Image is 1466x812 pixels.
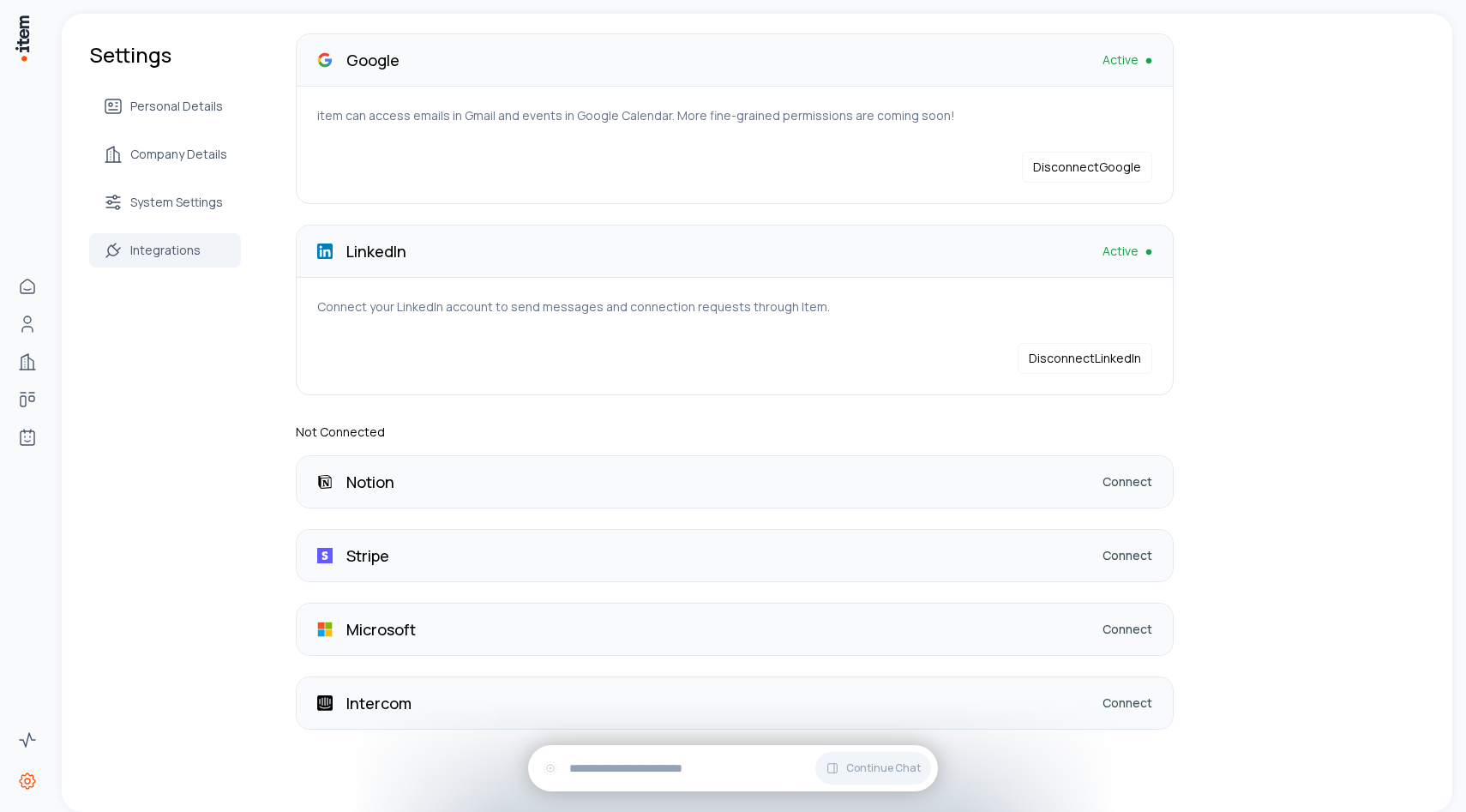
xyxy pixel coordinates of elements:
[130,146,227,163] span: Company Details
[1103,243,1139,260] span: Active
[89,89,241,123] a: Personal Details
[346,544,389,568] p: Stripe
[89,41,241,69] h1: Settings
[317,244,333,259] img: LinkedIn logo
[1022,152,1152,183] button: DisconnectGoogle
[815,752,931,785] button: Continue Chat
[346,239,406,263] p: LinkedIn
[14,14,31,63] img: Item Brain Logo
[346,617,416,641] p: Microsoft
[10,764,45,798] a: Settings
[317,298,1152,316] p: Connect your LinkedIn account to send messages and connection requests through Item.
[1103,51,1139,69] span: Active
[317,474,333,490] img: Notion logo
[89,185,241,220] a: System Settings
[1018,343,1152,374] button: DisconnectLinkedIn
[130,194,223,211] span: System Settings
[317,548,333,563] img: Stripe logo
[130,242,201,259] span: Integrations
[89,137,241,171] a: Company Details
[346,691,412,715] p: Intercom
[296,423,1174,442] p: Not Connected
[528,745,938,791] div: Continue Chat
[346,470,394,494] p: Notion
[317,622,333,637] img: Microsoft logo
[89,233,241,268] a: Integrations
[846,761,921,775] span: Continue Chat
[317,107,1152,124] p: item can access emails in Gmail and events in Google Calendar. More fine-grained permissions are ...
[130,98,223,115] span: Personal Details
[346,48,400,72] p: Google
[10,307,45,341] a: People
[317,695,333,711] img: Intercom logo
[10,269,45,304] a: Home
[1103,621,1152,638] a: Connect
[1103,695,1152,712] a: Connect
[10,345,45,379] a: Companies
[317,52,333,68] img: Google logo
[10,382,45,417] a: Deals
[1103,473,1152,490] a: Connect
[1103,547,1152,564] a: Connect
[10,723,45,757] a: Activity
[10,420,45,454] a: Agents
